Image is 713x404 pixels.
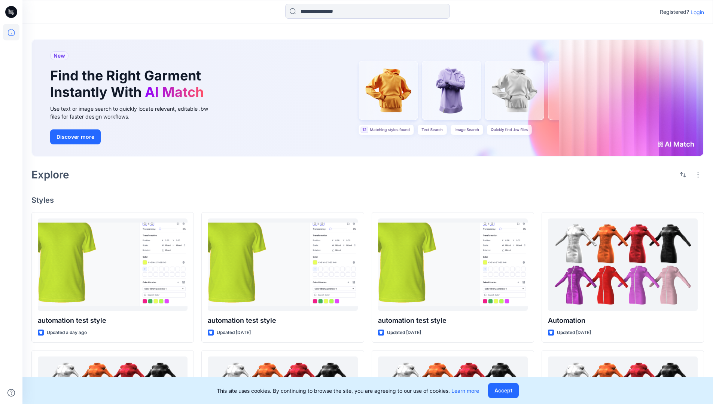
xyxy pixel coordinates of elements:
[217,387,479,395] p: This site uses cookies. By continuing to browse the site, you are agreeing to our use of cookies.
[548,315,698,326] p: Automation
[38,218,188,311] a: automation test style
[50,129,101,144] button: Discover more
[548,218,698,311] a: Automation
[217,329,251,337] p: Updated [DATE]
[47,329,87,337] p: Updated a day ago
[50,68,207,100] h1: Find the Right Garment Instantly With
[38,315,188,326] p: automation test style
[378,315,528,326] p: automation test style
[31,169,69,181] h2: Explore
[208,315,357,326] p: automation test style
[50,105,219,120] div: Use text or image search to quickly locate relevant, editable .bw files for faster design workflows.
[488,383,519,398] button: Accept
[54,51,65,60] span: New
[557,329,591,337] p: Updated [DATE]
[660,7,689,16] p: Registered?
[145,84,204,100] span: AI Match
[378,218,528,311] a: automation test style
[691,8,704,16] p: Login
[208,218,357,311] a: automation test style
[31,196,704,205] h4: Styles
[387,329,421,337] p: Updated [DATE]
[451,388,479,394] a: Learn more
